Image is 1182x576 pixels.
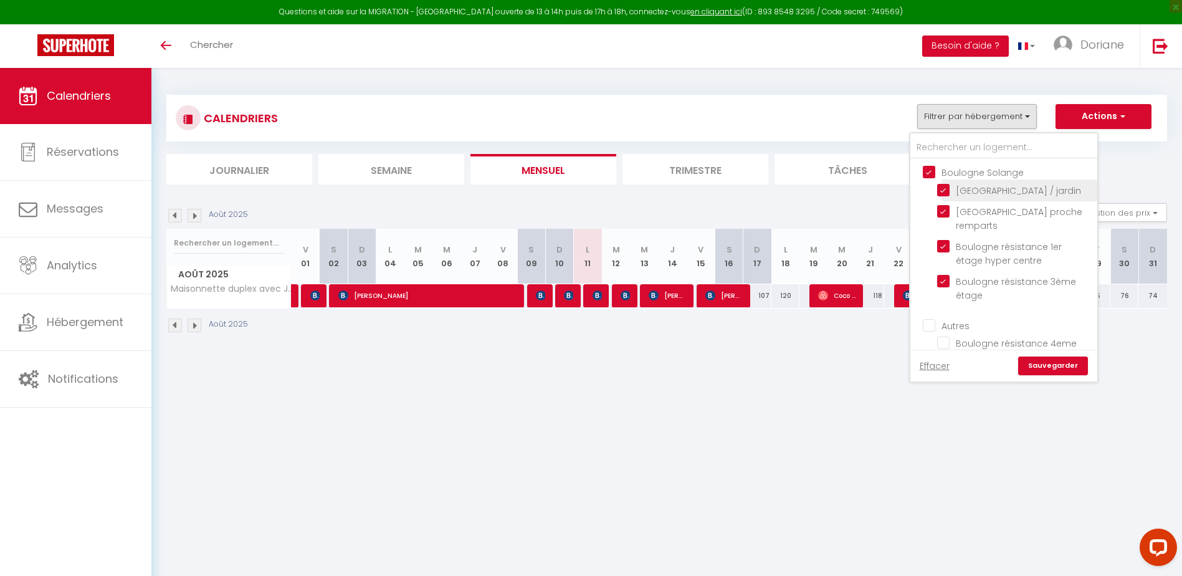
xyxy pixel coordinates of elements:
abbr: M [443,244,450,256]
li: Tâches [774,154,920,185]
span: Messages [47,201,103,216]
abbr: L [388,244,392,256]
th: 19 [799,229,827,284]
th: 03 [348,229,376,284]
th: 31 [1138,229,1167,284]
h3: CALENDRIERS [201,104,278,132]
span: [PERSON_NAME] [593,284,602,307]
abbr: V [303,244,308,256]
span: Boulogne résistance 3ème étage [956,276,1076,302]
abbr: M [838,244,846,256]
span: Maisonnette duplex avec Jardin OUTREAU [169,284,293,294]
abbr: L [586,244,589,256]
span: Notifications [48,371,118,386]
th: 13 [630,229,658,284]
th: 30 [1110,229,1138,284]
abbr: M [612,244,620,256]
th: 20 [828,229,856,284]
a: Sauvegarder [1018,357,1088,375]
abbr: J [868,244,873,256]
abbr: J [670,244,675,256]
th: 08 [489,229,517,284]
button: Actions [1056,104,1151,129]
span: [PERSON_NAME] [621,284,630,307]
p: Août 2025 [209,209,248,221]
li: Semaine [318,154,464,185]
span: [PERSON_NAME] [310,284,320,307]
span: [PERSON_NAME] [903,284,940,307]
span: Hébergement [47,314,123,330]
th: 04 [376,229,404,284]
abbr: V [896,244,902,256]
th: 16 [715,229,743,284]
abbr: S [1122,244,1127,256]
th: 01 [292,229,320,284]
th: 05 [404,229,432,284]
th: 10 [545,229,573,284]
abbr: D [754,244,760,256]
th: 12 [602,229,630,284]
th: 02 [320,229,348,284]
span: [GEOGRAPHIC_DATA] proche remparts [956,206,1082,232]
span: [PERSON_NAME] [338,284,516,307]
img: Super Booking [37,34,114,56]
abbr: L [784,244,788,256]
abbr: S [727,244,732,256]
div: 118 [856,284,884,307]
span: [PERSON_NAME] [705,284,743,307]
button: Filtrer par hébergement [917,104,1037,129]
a: en cliquant ici [690,6,742,17]
span: Coco Cocotte [818,284,856,307]
a: Effacer [920,359,950,373]
abbr: S [528,244,534,256]
input: Rechercher un logement... [174,232,284,254]
a: [PERSON_NAME] [292,284,298,308]
th: 22 [884,229,912,284]
abbr: M [810,244,817,256]
button: Besoin d'aide ? [922,36,1009,57]
abbr: V [698,244,703,256]
div: 74 [1138,284,1167,307]
abbr: D [359,244,365,256]
img: logout [1153,38,1168,54]
abbr: D [556,244,563,256]
abbr: M [414,244,422,256]
span: [PERSON_NAME] [536,284,545,307]
p: Août 2025 [209,319,248,330]
th: 06 [432,229,460,284]
span: Calendriers [47,88,111,103]
span: Réservations [47,144,119,160]
abbr: V [1094,244,1099,256]
span: Boulogne résistance 1er étage hyper centre [956,241,1062,267]
abbr: J [472,244,477,256]
th: 14 [659,229,687,284]
abbr: S [331,244,336,256]
th: 07 [460,229,489,284]
div: 120 [771,284,799,307]
a: ... Doriane [1044,24,1140,68]
abbr: M [641,244,648,256]
li: Journalier [166,154,312,185]
a: Chercher [181,24,242,68]
th: 18 [771,229,799,284]
abbr: V [500,244,506,256]
iframe: LiveChat chat widget [1130,524,1182,576]
th: 21 [856,229,884,284]
div: 76 [1110,284,1138,307]
abbr: D [1150,244,1156,256]
img: ... [1054,36,1072,54]
th: 11 [574,229,602,284]
span: Analytics [47,257,97,273]
div: Filtrer par hébergement [909,132,1099,383]
button: Gestion des prix [1074,203,1167,222]
th: 09 [517,229,545,284]
li: Mensuel [470,154,616,185]
span: Chercher [190,38,233,51]
div: 107 [743,284,771,307]
th: 17 [743,229,771,284]
span: Août 2025 [167,266,291,284]
th: 15 [687,229,715,284]
span: [PERSON_NAME] [649,284,686,307]
span: Doriane [1080,37,1124,52]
